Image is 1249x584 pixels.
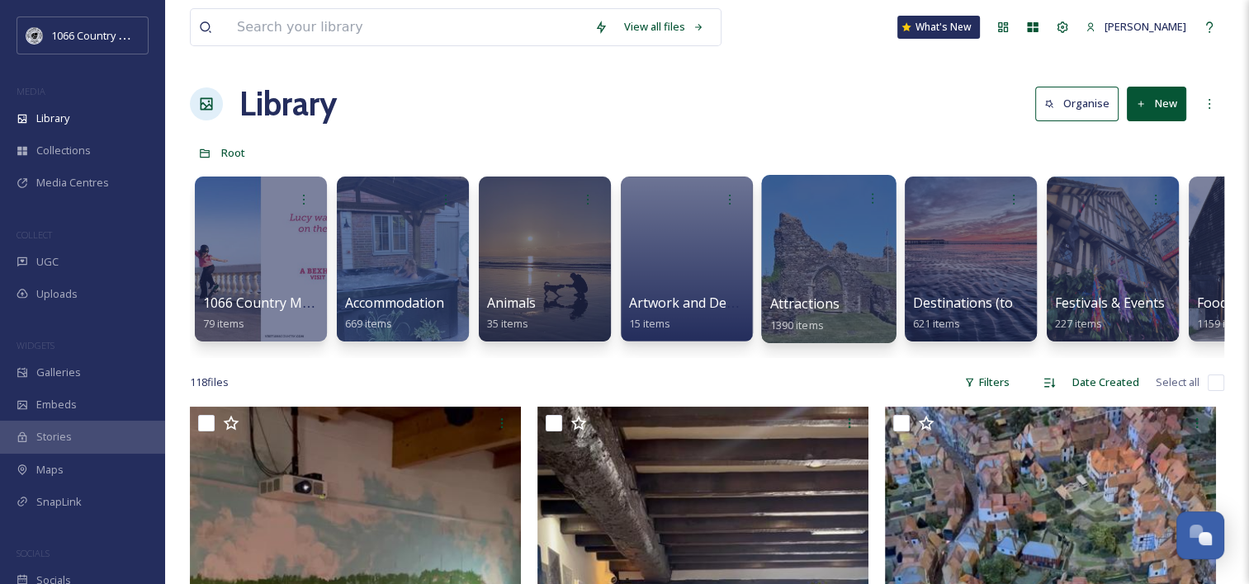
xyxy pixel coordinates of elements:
img: logo_footerstamp.png [26,27,43,44]
a: Artwork and Design Folder15 items [629,295,795,331]
a: Festivals & Events227 items [1055,295,1165,331]
span: 1066 Country Marketing [51,27,168,43]
span: 1066 Country Moments campaign [203,294,413,312]
span: Festivals & Events [1055,294,1165,312]
span: Root [221,145,245,160]
span: Maps [36,462,64,478]
span: Accommodation [345,294,444,312]
span: Animals [487,294,536,312]
span: Artwork and Design Folder [629,294,795,312]
button: Organise [1035,87,1119,120]
span: SnapLink [36,494,82,510]
button: Open Chat [1176,511,1224,559]
a: Root [221,143,245,162]
span: Library [36,111,69,126]
div: Filters [956,366,1018,398]
a: Animals35 items [487,295,536,331]
span: 669 items [345,316,392,331]
button: New [1127,87,1186,120]
span: Attractions [770,294,840,313]
span: WIDGETS [17,339,54,351]
a: Attractions1390 items [770,296,840,332]
a: Organise [1035,87,1127,120]
a: [PERSON_NAME] [1077,11,1195,43]
span: 227 items [1055,316,1102,331]
span: 621 items [913,316,960,331]
span: Embeds [36,397,77,412]
a: Destinations (towns and landscapes)621 items [913,295,1140,331]
a: Library [239,79,337,129]
span: 118 file s [190,374,229,390]
div: Date Created [1064,366,1147,398]
span: Stories [36,429,72,445]
input: Search your library [229,9,586,45]
span: MEDIA [17,85,45,97]
a: Accommodation669 items [345,295,444,331]
span: COLLECT [17,228,52,241]
a: 1066 Country Moments campaign79 items [203,295,413,331]
span: Destinations (towns and landscapes) [913,294,1140,312]
span: [PERSON_NAME] [1105,19,1186,34]
a: What's New [897,16,980,39]
span: Media Centres [36,175,109,191]
span: UGC [36,254,59,270]
span: 79 items [203,316,244,331]
span: Select all [1156,374,1199,390]
span: SOCIALS [17,547,50,559]
span: 35 items [487,316,528,331]
span: 1390 items [770,317,824,332]
span: Collections [36,143,91,158]
span: Galleries [36,365,81,380]
a: View all files [616,11,712,43]
span: Uploads [36,286,78,302]
span: 15 items [629,316,670,331]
